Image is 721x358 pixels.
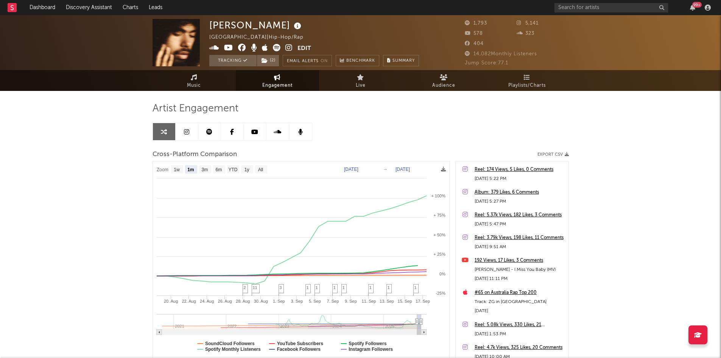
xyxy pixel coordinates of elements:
[433,213,445,217] text: + 75%
[316,285,318,290] span: 1
[396,167,410,172] text: [DATE]
[319,70,402,91] a: Live
[336,55,379,66] a: Benchmark
[343,285,345,290] span: 1
[431,194,445,198] text: + 100%
[356,81,366,90] span: Live
[465,41,484,46] span: 404
[321,59,328,63] em: On
[228,167,237,172] text: YTD
[205,341,255,346] text: SoundCloud Followers
[187,167,194,172] text: 1m
[307,285,309,290] span: 1
[244,285,246,290] span: 2
[273,299,285,303] text: 1. Sep
[414,285,417,290] span: 1
[486,70,569,91] a: Playlists/Charts
[433,233,445,237] text: + 50%
[182,299,196,303] text: 22. Aug
[475,242,565,252] div: [DATE] 9:51 AM
[327,299,339,303] text: 7. Sep
[517,21,539,26] span: 5,141
[380,299,394,303] text: 13. Sep
[209,55,257,66] button: Tracking
[383,55,419,66] button: Summary
[349,341,386,346] text: Spotify Followers
[383,167,388,172] text: →
[432,81,455,90] span: Audience
[465,21,487,26] span: 1,793
[433,252,445,256] text: + 25%
[475,306,565,316] div: [DATE]
[465,31,483,36] span: 578
[554,3,668,13] input: Search for artists
[157,167,168,172] text: Zoom
[475,297,565,306] div: Track: ZG in [GEOGRAPHIC_DATA]
[283,55,332,66] button: Email AlertsOn
[262,81,293,90] span: Engagement
[254,299,268,303] text: 30. Aug
[692,2,702,8] div: 99 +
[164,299,178,303] text: 20. Aug
[153,104,238,113] span: Artist Engagement
[346,56,375,66] span: Benchmark
[187,81,201,90] span: Music
[465,61,508,66] span: Jump Score: 77.1
[475,165,565,174] a: Reel: 174 Views, 5 Likes, 0 Comments
[308,299,321,303] text: 5. Sep
[369,285,372,290] span: 1
[475,220,565,229] div: [DATE] 5:47 PM
[153,70,236,91] a: Music
[280,285,282,290] span: 3
[209,19,303,31] div: [PERSON_NAME]
[475,197,565,206] div: [DATE] 5:27 PM
[517,31,534,36] span: 323
[291,299,303,303] text: 3. Sep
[277,341,323,346] text: YouTube Subscribers
[297,44,311,53] button: Edit
[475,320,565,330] a: Reel: 5.08k Views, 330 Likes, 21 Comments
[253,285,257,290] span: 11
[475,274,565,283] div: [DATE] 11:11 PM
[508,81,546,90] span: Playlists/Charts
[209,33,312,42] div: [GEOGRAPHIC_DATA] | Hip-Hop/Rap
[475,330,565,339] div: [DATE] 1:53 PM
[236,299,250,303] text: 28. Aug
[475,174,565,183] div: [DATE] 5:22 PM
[537,152,569,157] button: Export CSV
[402,70,486,91] a: Audience
[475,265,565,274] div: [PERSON_NAME] - I Miss You Baby (MV)
[201,167,208,172] text: 3m
[475,343,565,352] a: Reel: 4.7k Views, 325 Likes, 20 Comments
[388,285,390,290] span: 1
[200,299,214,303] text: 24. Aug
[392,59,415,63] span: Summary
[475,288,565,297] a: #65 on Australia Rap Top 200
[258,167,263,172] text: All
[257,55,279,66] button: (2)
[236,70,319,91] a: Engagement
[257,55,279,66] span: ( 2 )
[690,5,695,11] button: 99+
[439,272,445,276] text: 0%
[277,347,321,352] text: Facebook Followers
[174,167,180,172] text: 1w
[345,299,357,303] text: 9. Sep
[475,233,565,242] a: Reel: 3.79k Views, 198 Likes, 11 Comments
[475,188,565,197] a: Album: 379 Likes, 6 Comments
[361,299,376,303] text: 11. Sep
[349,347,393,352] text: Instagram Followers
[475,211,565,220] a: Reel: 5.37k Views, 182 Likes, 3 Comments
[153,150,237,159] span: Cross-Platform Comparison
[205,347,261,352] text: Spotify Monthly Listeners
[333,285,336,290] span: 1
[344,167,358,172] text: [DATE]
[218,299,232,303] text: 26. Aug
